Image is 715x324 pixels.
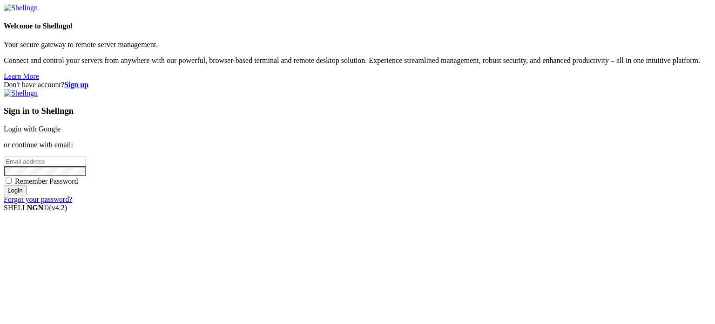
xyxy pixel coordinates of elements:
[15,177,78,185] span: Remember Password
[4,89,38,97] img: Shellngn
[64,81,88,89] a: Sign up
[4,141,711,149] p: or continue with email:
[4,204,67,212] span: SHELL ©
[4,72,39,80] a: Learn More
[4,56,711,65] p: Connect and control your servers from anywhere with our powerful, browser-based terminal and remo...
[4,81,711,89] div: Don't have account?
[4,4,38,12] img: Shellngn
[4,41,711,49] p: Your secure gateway to remote server management.
[4,106,711,116] h3: Sign in to Shellngn
[4,186,27,195] input: Login
[4,157,86,166] input: Email address
[4,22,711,30] h4: Welcome to Shellngn!
[4,195,72,203] a: Forgot your password?
[6,178,12,184] input: Remember Password
[4,125,61,133] a: Login with Google
[49,204,67,212] span: 4.2.0
[27,204,44,212] b: NGN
